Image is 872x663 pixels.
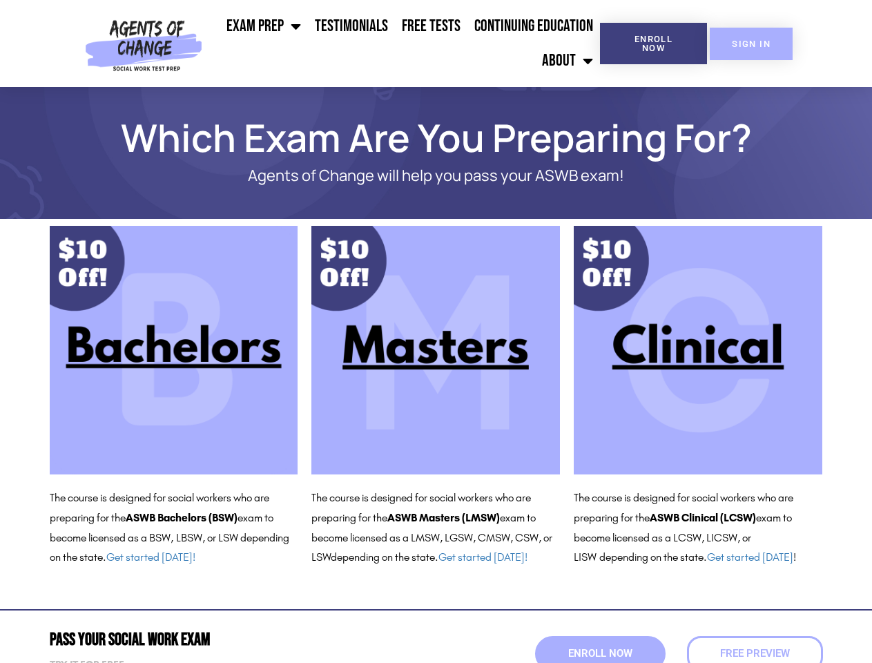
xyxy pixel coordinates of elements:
b: ASWB Masters (LMSW) [387,511,500,524]
a: Get started [DATE] [707,550,793,564]
p: Agents of Change will help you pass your ASWB exam! [98,167,775,184]
span: SIGN IN [732,39,771,48]
a: Continuing Education [467,9,600,44]
span: Enroll Now [622,35,685,52]
span: depending on the state. [331,550,527,564]
p: The course is designed for social workers who are preparing for the exam to become licensed as a ... [574,488,822,568]
p: The course is designed for social workers who are preparing for the exam to become licensed as a ... [311,488,560,568]
a: Enroll Now [600,23,707,64]
a: Get started [DATE]! [438,550,527,564]
span: depending on the state [599,550,704,564]
span: Free Preview [720,648,790,659]
p: The course is designed for social workers who are preparing for the exam to become licensed as a ... [50,488,298,568]
a: About [535,44,600,78]
nav: Menu [208,9,600,78]
h1: Which Exam Are You Preparing For? [43,122,830,153]
b: ASWB Bachelors (BSW) [126,511,238,524]
a: Free Tests [395,9,467,44]
a: Exam Prep [220,9,308,44]
a: Get started [DATE]! [106,550,195,564]
h2: Pass Your Social Work Exam [50,631,429,648]
a: Testimonials [308,9,395,44]
span: . ! [704,550,796,564]
b: ASWB Clinical (LCSW) [650,511,756,524]
a: SIGN IN [710,28,793,60]
span: Enroll Now [568,648,632,659]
